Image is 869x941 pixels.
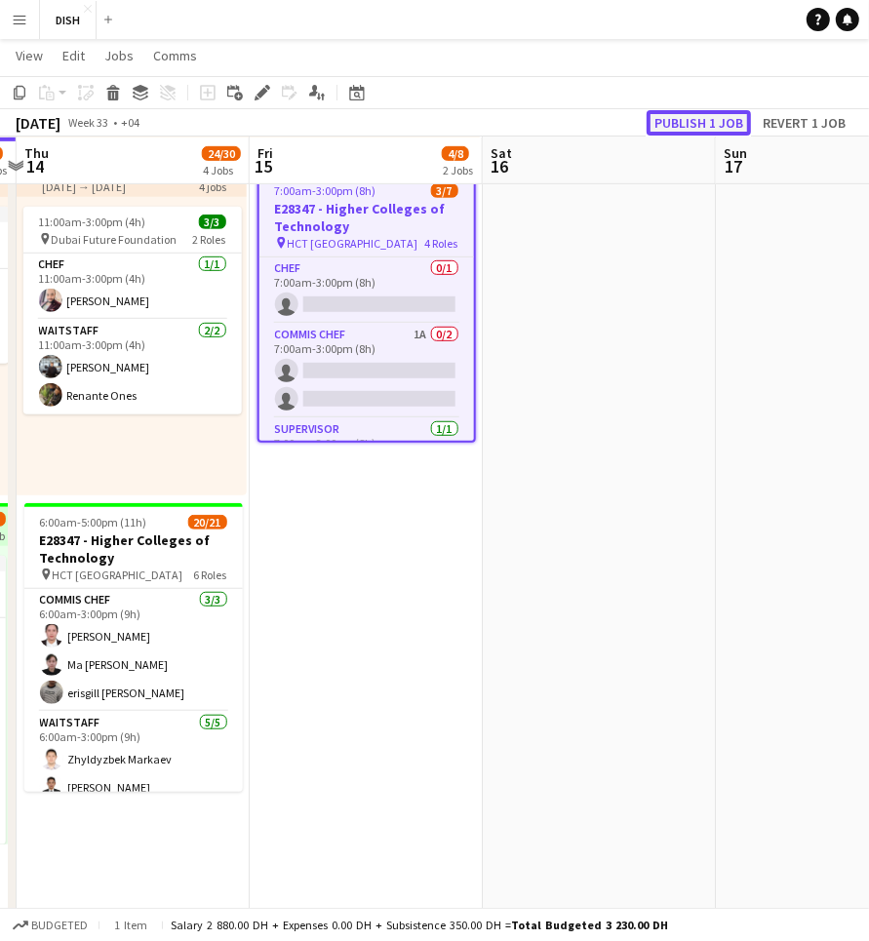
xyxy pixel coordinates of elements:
[647,110,751,136] button: Publish 1 job
[188,515,227,529] span: 20/21
[171,918,668,932] div: Salary 2 880.00 DH + Expenses 0.00 DH + Subsistence 350.00 DH =
[259,324,474,418] app-card-role: Commis Chef1A0/27:00am-3:00pm (8h)
[721,155,747,177] span: 17
[23,207,242,414] app-job-card: 11:00am-3:00pm (4h)3/3 Dubai Future Foundation2 RolesChef1/111:00am-3:00pm (4h)[PERSON_NAME]Waits...
[107,918,154,932] span: 1 item
[491,144,512,162] span: Sat
[257,144,273,162] span: Fri
[259,418,474,485] app-card-role: Supervisor1/17:00am-3:00pm (8h)
[24,144,49,162] span: Thu
[443,163,473,177] div: 2 Jobs
[724,144,747,162] span: Sun
[24,503,243,792] app-job-card: 6:00am-5:00pm (11h)20/21E28347 - Higher Colleges of Technology HCT [GEOGRAPHIC_DATA]6 RolesCommis...
[259,257,474,324] app-card-role: Chef0/17:00am-3:00pm (8h)
[203,163,240,177] div: 4 Jobs
[42,179,187,194] div: [DATE] → [DATE]
[64,115,113,130] span: Week 33
[97,43,141,68] a: Jobs
[24,531,243,567] h3: E28347 - Higher Colleges of Technology
[145,43,205,68] a: Comms
[193,232,226,247] span: 2 Roles
[104,47,134,64] span: Jobs
[194,568,227,582] span: 6 Roles
[425,236,458,251] span: 4 Roles
[53,568,183,582] span: HCT [GEOGRAPHIC_DATA]
[39,215,146,229] span: 11:00am-3:00pm (4h)
[431,183,458,198] span: 3/7
[10,915,91,936] button: Budgeted
[488,155,512,177] span: 16
[202,146,241,161] span: 24/30
[24,589,243,712] app-card-role: Commis Chef3/36:00am-3:00pm (9h)[PERSON_NAME]Ma [PERSON_NAME]erisgill [PERSON_NAME]
[40,515,147,529] span: 6:00am-5:00pm (11h)
[199,177,226,194] div: 4 jobs
[16,47,43,64] span: View
[8,43,51,68] a: View
[16,113,60,133] div: [DATE]
[442,146,469,161] span: 4/8
[121,115,139,130] div: +04
[52,232,178,247] span: Dubai Future Foundation
[199,215,226,229] span: 3/3
[23,320,242,414] app-card-role: Waitstaff2/211:00am-3:00pm (4h)[PERSON_NAME]Renante Ones
[511,918,668,932] span: Total Budgeted 3 230.00 DH
[259,200,474,235] h3: E28347 - Higher Colleges of Technology
[31,919,88,932] span: Budgeted
[153,47,197,64] span: Comms
[275,183,376,198] span: 7:00am-3:00pm (8h)
[255,155,273,177] span: 15
[288,236,418,251] span: HCT [GEOGRAPHIC_DATA]
[24,712,243,891] app-card-role: Waitstaff5/56:00am-3:00pm (9h)Zhyldyzbek Markaev[PERSON_NAME]
[21,155,49,177] span: 14
[62,47,85,64] span: Edit
[23,254,242,320] app-card-role: Chef1/111:00am-3:00pm (4h)[PERSON_NAME]
[55,43,93,68] a: Edit
[755,110,853,136] button: Revert 1 job
[257,154,476,443] app-job-card: Updated7:00am-3:00pm (8h)3/7E28347 - Higher Colleges of Technology HCT [GEOGRAPHIC_DATA]4 RolesCh...
[40,1,97,39] button: DISH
